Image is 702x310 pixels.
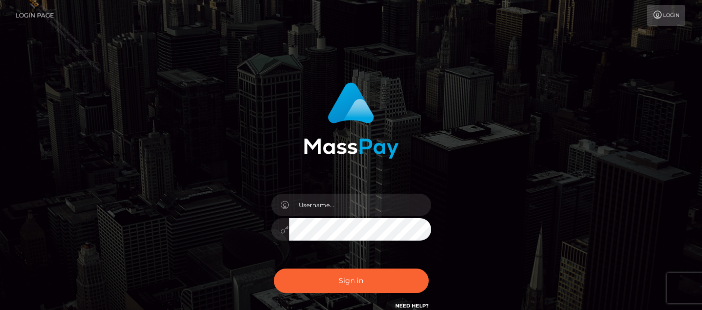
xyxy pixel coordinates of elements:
[647,5,685,26] a: Login
[274,269,429,293] button: Sign in
[289,194,431,216] input: Username...
[15,5,54,26] a: Login Page
[304,82,399,159] img: MassPay Login
[395,303,429,309] a: Need Help?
